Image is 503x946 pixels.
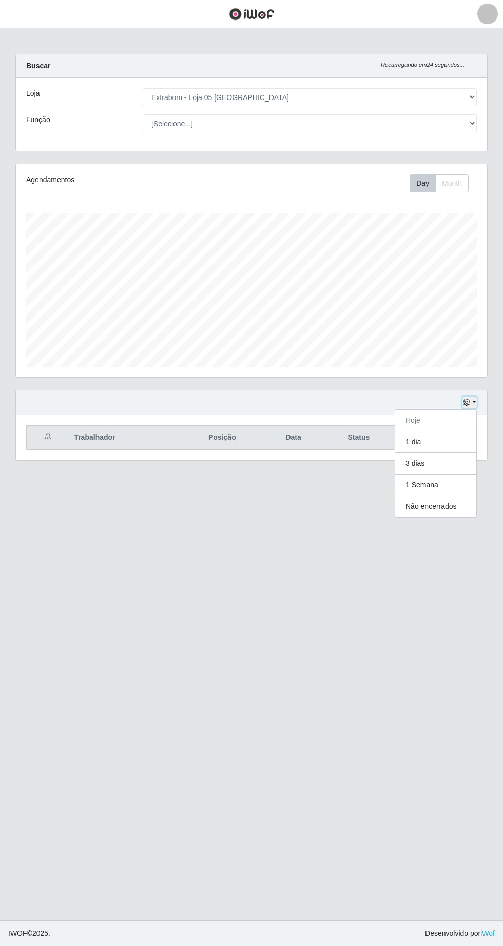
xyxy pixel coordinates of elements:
[26,174,205,185] div: Agendamentos
[381,62,465,68] i: Recarregando em 24 segundos...
[435,174,469,192] button: Month
[26,88,40,99] label: Loja
[395,475,476,496] button: 1 Semana
[323,426,395,450] th: Status
[395,431,476,453] button: 1 dia
[264,426,322,450] th: Data
[26,114,50,125] label: Função
[68,426,180,450] th: Trabalhador
[410,174,436,192] button: Day
[180,426,264,450] th: Posição
[229,8,275,21] img: CoreUI Logo
[395,410,476,431] button: Hoje
[480,929,495,937] a: iWof
[395,496,476,517] button: Não encerrados
[395,453,476,475] button: 3 dias
[26,62,50,70] strong: Buscar
[410,174,477,192] div: Toolbar with button groups
[8,929,27,937] span: IWOF
[410,174,469,192] div: First group
[8,928,50,939] span: © 2025 .
[425,928,495,939] span: Desenvolvido por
